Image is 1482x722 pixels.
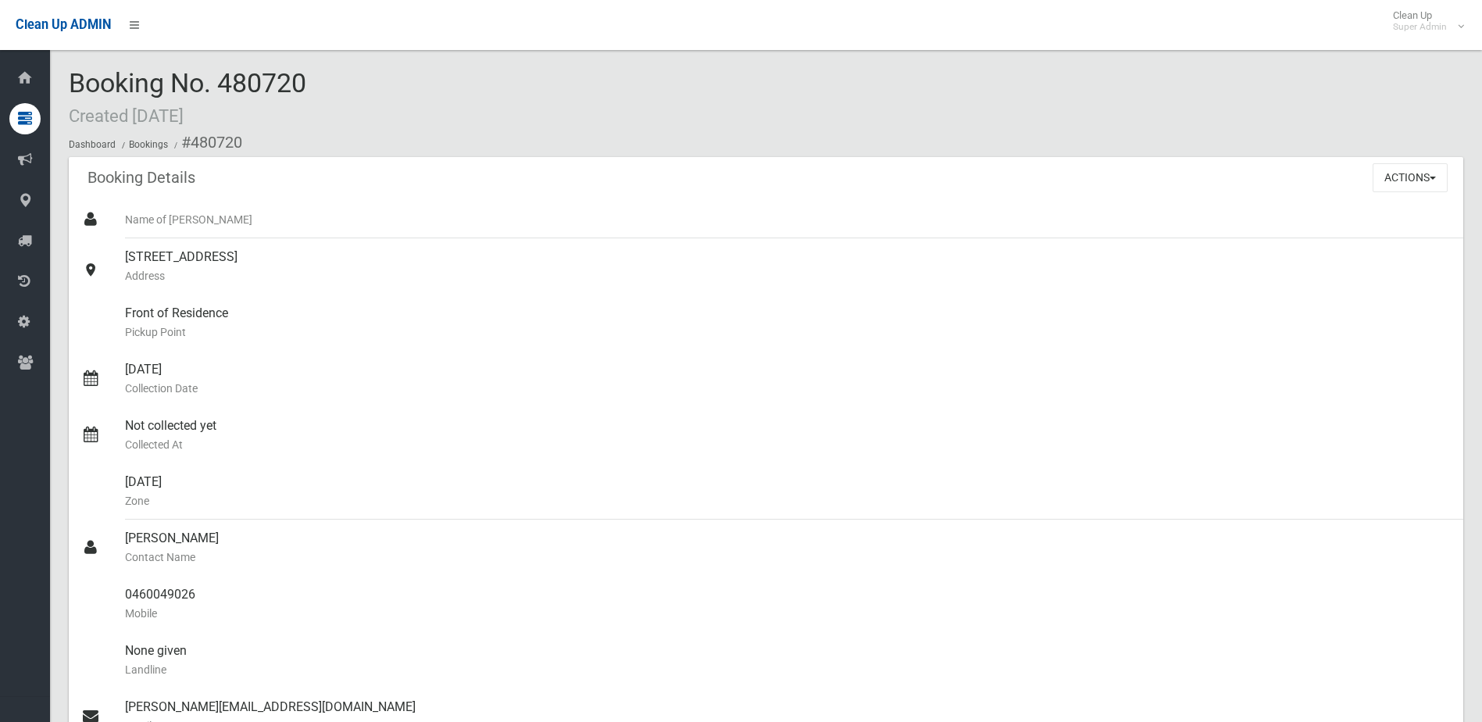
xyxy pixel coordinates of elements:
[1393,21,1447,33] small: Super Admin
[1385,9,1462,33] span: Clean Up
[125,463,1451,520] div: [DATE]
[125,407,1451,463] div: Not collected yet
[125,660,1451,679] small: Landline
[69,163,214,193] header: Booking Details
[125,323,1451,341] small: Pickup Point
[125,435,1451,454] small: Collected At
[125,295,1451,351] div: Front of Residence
[125,238,1451,295] div: [STREET_ADDRESS]
[1373,163,1448,192] button: Actions
[125,266,1451,285] small: Address
[125,210,1451,229] small: Name of [PERSON_NAME]
[170,128,242,157] li: #480720
[125,604,1451,623] small: Mobile
[125,520,1451,576] div: [PERSON_NAME]
[129,139,168,150] a: Bookings
[125,379,1451,398] small: Collection Date
[16,17,111,32] span: Clean Up ADMIN
[125,351,1451,407] div: [DATE]
[69,67,306,128] span: Booking No. 480720
[125,632,1451,688] div: None given
[69,105,184,126] small: Created [DATE]
[125,548,1451,567] small: Contact Name
[125,576,1451,632] div: 0460049026
[69,139,116,150] a: Dashboard
[125,491,1451,510] small: Zone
